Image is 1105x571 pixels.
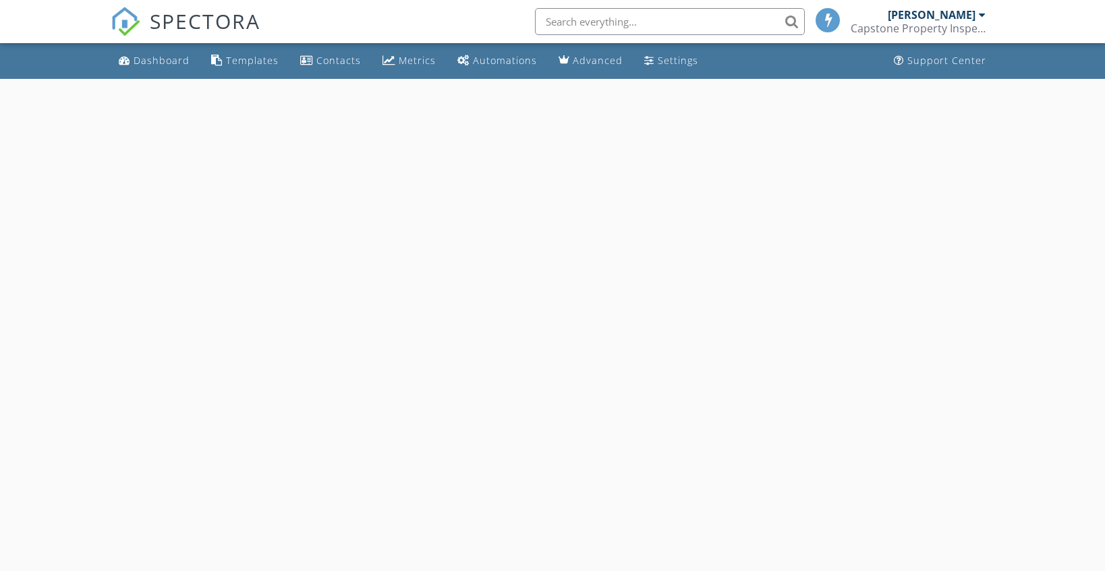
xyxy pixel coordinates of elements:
[111,7,140,36] img: The Best Home Inspection Software - Spectora
[150,7,260,35] span: SPECTORA
[888,49,992,73] a: Support Center
[639,49,704,73] a: Settings
[573,54,623,67] div: Advanced
[452,49,542,73] a: Automations (Basic)
[206,49,284,73] a: Templates
[316,54,361,67] div: Contacts
[377,49,441,73] a: Metrics
[134,54,190,67] div: Dashboard
[553,49,628,73] a: Advanced
[111,18,260,47] a: SPECTORA
[888,8,975,22] div: [PERSON_NAME]
[535,8,805,35] input: Search everything...
[907,54,986,67] div: Support Center
[226,54,279,67] div: Templates
[295,49,366,73] a: Contacts
[658,54,698,67] div: Settings
[851,22,986,35] div: Capstone Property Inspections
[113,49,195,73] a: Dashboard
[473,54,537,67] div: Automations
[399,54,436,67] div: Metrics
